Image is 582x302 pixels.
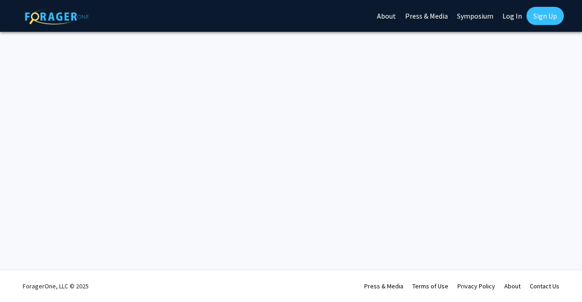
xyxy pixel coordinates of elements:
a: Sign Up [527,7,564,25]
a: About [504,282,521,290]
img: ForagerOne Logo [25,9,89,25]
a: Press & Media [364,282,403,290]
a: Contact Us [530,282,559,290]
div: ForagerOne, LLC © 2025 [23,270,89,302]
a: Terms of Use [412,282,448,290]
a: Privacy Policy [457,282,495,290]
